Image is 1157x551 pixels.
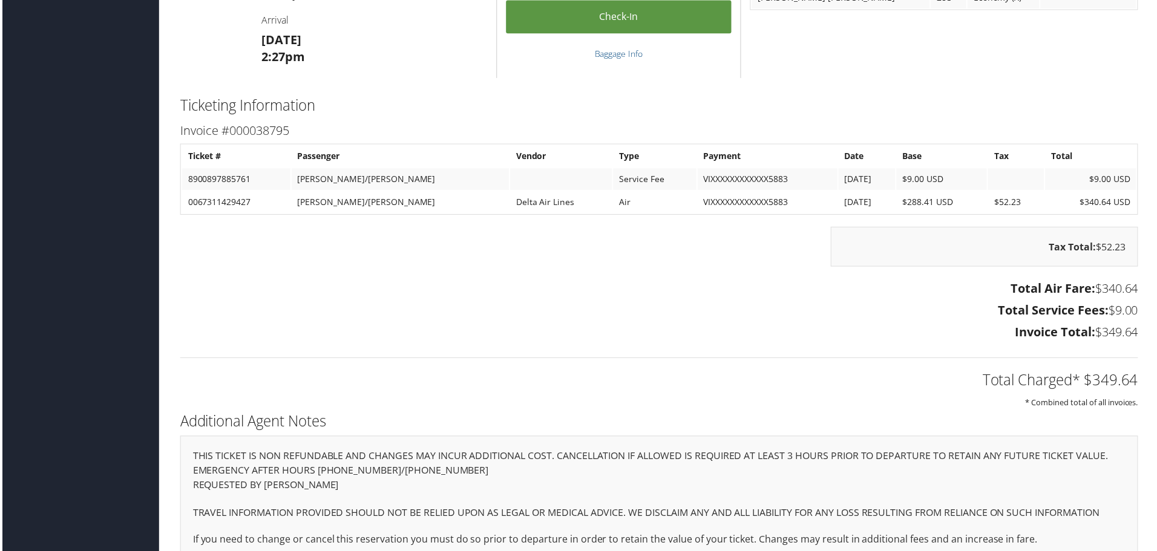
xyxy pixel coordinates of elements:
[1047,192,1139,214] td: $340.64 USD
[179,325,1141,342] h3: $349.64
[1013,282,1098,298] strong: Total Air Fare:
[180,169,289,191] td: 8900897885761
[260,14,487,27] h4: Arrival
[1017,325,1098,342] strong: Invoice Total:
[290,192,509,214] td: [PERSON_NAME]/[PERSON_NAME]
[191,507,1128,523] p: TRAVEL INFORMATION PROVIDED SHOULD NOT BE RELIED UPON AS LEGAL OR MEDICAL ADVICE. WE DISCLAIM ANY...
[1028,399,1141,409] small: * Combined total of all invoices.
[898,146,989,168] th: Base
[191,480,1128,495] p: REQUESTED BY [PERSON_NAME]
[510,192,613,214] td: Delta Air Lines
[1047,169,1139,191] td: $9.00 USD
[1051,241,1098,255] strong: Tax Total:
[698,192,839,214] td: VIXXXXXXXXXXXX5883
[898,192,989,214] td: $288.41 USD
[179,413,1141,434] h2: Additional Agent Notes
[898,169,989,191] td: $9.00 USD
[179,123,1141,140] h3: Invoice #000038795
[179,96,1141,116] h2: Ticketing Information
[191,535,1128,550] p: If you need to change or cancel this reservation you must do so prior to departure in order to re...
[180,192,289,214] td: 0067311429427
[840,192,897,214] td: [DATE]
[614,169,697,191] td: Service Fee
[990,146,1046,168] th: Tax
[290,146,509,168] th: Passenger
[990,192,1046,214] td: $52.23
[179,304,1141,321] h3: $9.00
[179,282,1141,299] h3: $340.64
[260,49,304,65] strong: 2:27pm
[832,228,1141,268] div: $52.23
[840,169,897,191] td: [DATE]
[179,371,1141,392] h2: Total Charged* $349.64
[1000,304,1111,320] strong: Total Service Fees:
[614,192,697,214] td: Air
[698,146,839,168] th: Payment
[506,1,732,34] a: Check-in
[1047,146,1139,168] th: Total
[595,48,643,60] a: Baggage Info
[260,32,300,48] strong: [DATE]
[180,146,289,168] th: Ticket #
[510,146,613,168] th: Vendor
[840,146,897,168] th: Date
[614,146,697,168] th: Type
[698,169,839,191] td: VIXXXXXXXXXXXX5883
[290,169,509,191] td: [PERSON_NAME]/[PERSON_NAME]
